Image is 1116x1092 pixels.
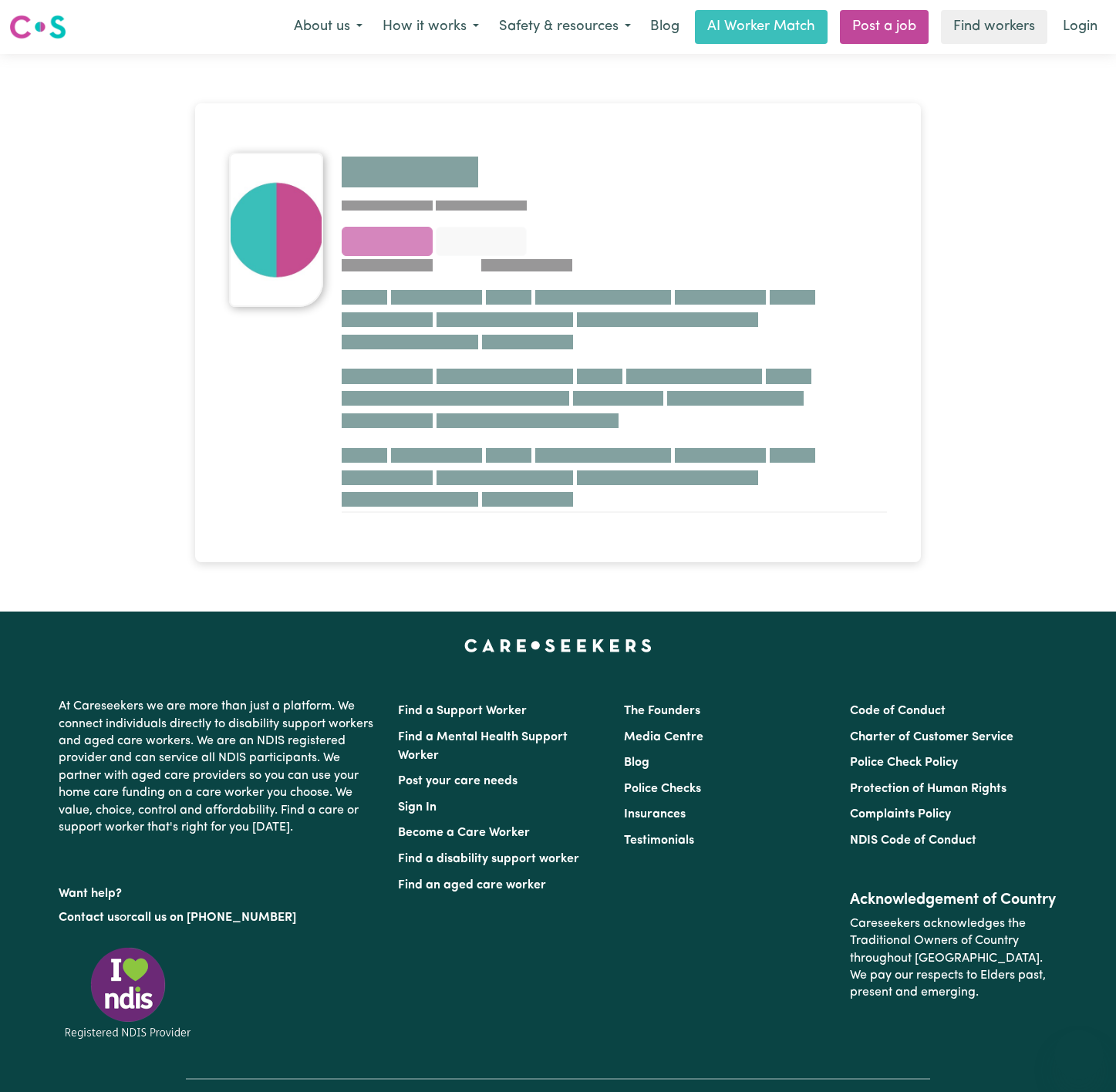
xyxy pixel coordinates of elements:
a: Careseekers home page [464,639,652,652]
a: Post your care needs [398,775,518,787]
a: Find a Mental Health Support Worker [398,731,568,762]
a: Testimonials [624,834,694,847]
button: Safety & resources [489,11,641,43]
a: Insurances [624,808,686,821]
a: Protection of Human Rights [850,783,1006,795]
a: Police Check Policy [850,757,958,769]
button: How it works [373,11,489,43]
a: The Founders [624,705,700,717]
a: call us on [PHONE_NUMBER] [131,912,296,924]
a: Find workers [941,10,1047,44]
img: Careseekers logo [9,13,66,41]
a: AI Worker Match [695,10,828,44]
a: Charter of Customer Service [850,731,1013,743]
a: Code of Conduct [850,705,946,717]
a: Media Centre [624,731,703,743]
a: Blog [624,757,649,769]
a: Become a Care Worker [398,827,530,839]
a: Contact us [59,912,120,924]
p: Careseekers acknowledges the Traditional Owners of Country throughout [GEOGRAPHIC_DATA]. We pay o... [850,909,1057,1008]
a: Login [1054,10,1107,44]
a: Find a disability support worker [398,853,579,865]
p: Want help? [59,879,379,902]
a: Complaints Policy [850,808,951,821]
a: Find a Support Worker [398,705,527,717]
a: Sign In [398,801,437,814]
img: Registered NDIS provider [59,945,197,1041]
a: Post a job [840,10,929,44]
p: or [59,903,379,932]
a: NDIS Code of Conduct [850,834,976,847]
h2: Acknowledgement of Country [850,891,1057,909]
p: At Careseekers we are more than just a platform. We connect individuals directly to disability su... [59,692,379,842]
a: Police Checks [624,783,701,795]
a: Blog [641,10,689,44]
a: Careseekers logo [9,9,66,45]
a: Find an aged care worker [398,879,546,891]
button: About us [284,11,373,43]
iframe: Button to launch messaging window [1054,1030,1104,1080]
